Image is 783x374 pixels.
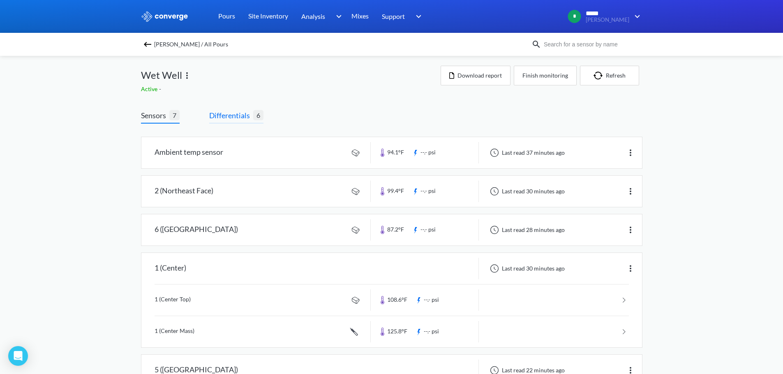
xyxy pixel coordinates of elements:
img: downArrow.svg [411,11,424,21]
span: 7 [169,110,180,120]
div: 1 (Center) [155,258,186,279]
span: [PERSON_NAME] [586,17,629,23]
img: backspace.svg [143,39,152,49]
span: Active [141,85,159,92]
img: more.svg [182,71,192,80]
img: more.svg [626,225,635,235]
img: logo_ewhite.svg [141,11,189,22]
span: Support [382,11,405,21]
img: more.svg [626,186,635,196]
img: icon-search.svg [531,39,541,49]
button: Finish monitoring [514,66,577,85]
span: Analysis [301,11,325,21]
img: icon-file.svg [449,72,454,79]
span: - [159,85,163,92]
span: Wet Well [141,67,182,83]
img: downArrow.svg [629,11,642,21]
button: Refresh [580,66,639,85]
img: more.svg [626,264,635,273]
input: Search for a sensor by name [541,40,641,49]
img: more.svg [626,148,635,158]
span: [PERSON_NAME] / All Pours [154,39,228,50]
span: 6 [253,110,263,120]
img: downArrow.svg [330,11,344,21]
span: Differentials [209,110,253,121]
img: icon-refresh.svg [594,71,606,80]
span: Sensors [141,110,169,121]
div: Last read 30 minutes ago [485,264,567,273]
button: Download report [441,66,510,85]
div: Open Intercom Messenger [8,346,28,366]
